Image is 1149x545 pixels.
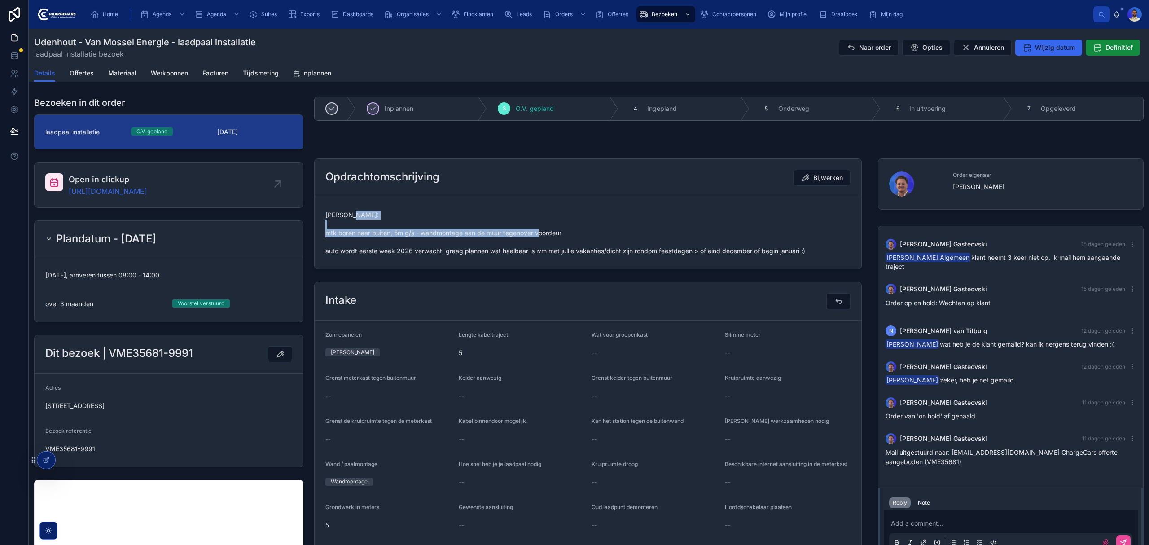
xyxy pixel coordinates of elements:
[88,6,124,22] a: Home
[459,391,464,400] span: --
[725,418,829,424] span: [PERSON_NAME] werkzaamheden nodig
[325,374,416,381] span: Grenst meterkast tegen buitenmuur
[725,504,792,510] span: Hoofdschakelaar plaatsen
[459,478,464,487] span: --
[765,105,768,112] span: 5
[652,11,677,18] span: Bezoeken
[1027,105,1031,112] span: 7
[914,497,934,508] button: Note
[1081,363,1125,370] span: 12 dagen geleden
[889,327,893,334] span: N
[918,499,930,506] div: Note
[151,65,188,83] a: Werkbonnen
[725,461,847,467] span: Beschikbare internet aansluiting in de meterkast
[886,340,1114,348] span: wat heb je de klant gemaild? kan ik nergens terug vinden :(
[592,391,597,400] span: --
[385,104,413,113] span: Inplannen
[886,339,939,349] span: [PERSON_NAME]
[302,69,331,78] span: Inplannen
[592,478,597,487] span: --
[243,65,279,83] a: Tijdsmeting
[459,461,541,467] span: Hoe snel heb je je laadpaal nodig
[331,478,368,486] div: Wandmontage
[83,4,1093,24] div: scrollable content
[459,374,501,381] span: Kelder aanwezig
[34,36,256,48] h1: Udenhout - Van Mossel Energie - laadpaal installatie
[1082,435,1125,442] span: 11 dagen geleden
[459,435,464,444] span: --
[246,6,283,22] a: Suites
[725,374,781,381] span: Kruipruimte aanwezig
[325,331,362,338] span: Zonnepanelen
[725,348,730,357] span: --
[45,271,292,280] span: [DATE], arriveren tussen 08:00 - 14:00
[780,11,808,18] span: Mijn profiel
[217,127,292,136] span: [DATE]
[459,504,513,510] span: Gewenste aansluiting
[243,69,279,78] span: Tijdsmeting
[202,65,228,83] a: Facturen
[459,521,464,530] span: --
[1035,43,1075,52] span: Wijzig datum
[839,40,899,56] button: Naar order
[56,232,156,246] h2: Plandatum - [DATE]
[328,6,380,22] a: Dashboards
[325,504,379,510] span: Grondwerk in meters
[816,6,864,22] a: Draaiboek
[1086,40,1140,56] button: Definitief
[592,435,597,444] span: --
[448,6,500,22] a: Eindklanten
[592,6,635,22] a: Offertes
[725,391,730,400] span: --
[343,11,373,18] span: Dashboards
[889,497,911,508] button: Reply
[397,11,429,18] span: Organisaties
[45,384,61,391] span: Adres
[136,127,167,136] div: O.V. gepland
[108,69,136,78] span: Materiaal
[153,11,172,18] span: Agenda
[1082,399,1125,406] span: 11 dagen geleden
[70,69,94,78] span: Offertes
[592,418,684,424] span: Kan het station tegen de buitenwand
[886,254,1120,270] span: klant neemt 3 keer niet op. Ik mail hem aangaande traject
[501,6,538,22] a: Leads
[886,412,975,420] span: Order van 'on hold' af gehaald
[45,427,92,434] span: Bezoek referentie
[1081,241,1125,247] span: 15 dagen geleden
[540,6,591,22] a: Orders
[886,448,1136,466] p: Mail uitgestuurd naar: [EMAIL_ADDRESS][DOMAIN_NAME] ChargeCars offerte aangeboden (VME35681)
[647,104,677,113] span: Ingepland
[69,186,147,197] a: [URL][DOMAIN_NAME]
[886,375,939,385] span: [PERSON_NAME]
[953,182,1133,191] span: [PERSON_NAME]
[592,504,658,510] span: Oud laadpunt demonteren
[592,461,638,467] span: Kruipruimte droog
[103,11,118,18] span: Home
[725,331,761,338] span: Slimme meter
[634,105,637,112] span: 4
[192,6,244,22] a: Agenda
[45,299,93,308] p: over 3 maanden
[517,11,532,18] span: Leads
[592,331,648,338] span: Wat voor groepenkast
[34,97,125,109] h1: Bezoeken in dit order
[712,11,756,18] span: Contactpersonen
[555,11,573,18] span: Orders
[178,299,224,308] div: Voorstel verstuurd
[459,418,526,424] span: Kabel binnendoor mogelijk
[954,40,1012,56] button: Annuleren
[1105,43,1133,52] span: Definitief
[151,69,188,78] span: Werkbonnen
[331,348,374,356] div: [PERSON_NAME]
[45,401,292,410] span: [STREET_ADDRESS]
[831,11,858,18] span: Draaiboek
[459,348,585,357] span: 5
[896,105,899,112] span: 6
[293,65,331,83] a: Inplannen
[900,326,987,335] span: [PERSON_NAME] van Tilburg
[261,11,277,18] span: Suites
[764,6,814,22] a: Mijn profiel
[886,298,1136,308] p: Order op on hold: Wachten op klant
[35,115,303,149] a: laadpaal installatieO.V. gepland[DATE]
